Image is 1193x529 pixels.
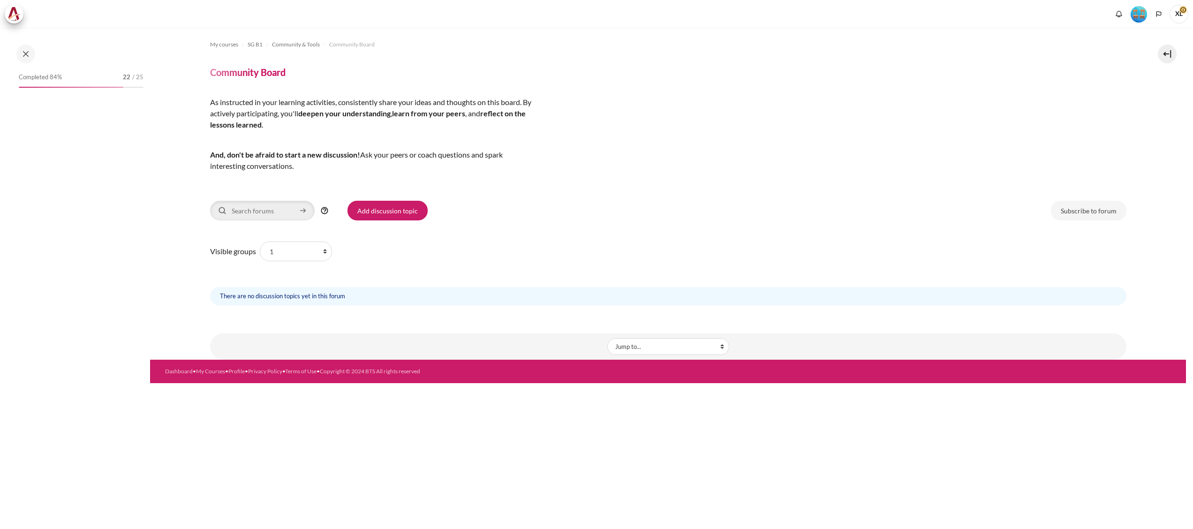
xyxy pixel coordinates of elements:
a: Add discussion topic [347,201,428,220]
a: Copyright © 2024 BTS All rights reserved [320,368,420,375]
a: Help [318,206,331,215]
button: Languages [1152,7,1166,21]
span: Completed 84% [19,73,62,82]
h4: Community Board [210,66,286,78]
img: Help with Search [320,206,329,215]
span: My courses [210,40,238,49]
span: / 25 [132,73,143,82]
section: Content [150,28,1186,360]
img: Architeck [8,7,21,21]
span: As instructed in your learning activities, consistently share your ideas and thoughts on this board. [210,98,521,106]
a: Terms of Use [285,368,317,375]
span: Community Board [329,40,375,49]
p: Ask your peers or coach questions and spark interesting conversations. [210,149,538,172]
nav: Navigation bar [210,37,1126,52]
a: SG B1 [248,39,263,50]
a: My Courses [196,368,225,375]
a: User menu [1170,5,1188,23]
img: Level #4 [1131,6,1147,23]
a: Privacy Policy [248,368,282,375]
div: • • • • • [165,367,733,376]
a: Profile [228,368,245,375]
div: Show notification window with no new notifications [1112,7,1126,21]
input: Search forums [210,201,315,220]
div: Level #4 [1131,5,1147,23]
span: SG B1 [248,40,263,49]
span: Community & Tools [272,40,320,49]
a: Subscribe to forum [1051,201,1126,220]
a: Community Board [329,39,375,50]
p: By actively participating, you'll , , and . [210,97,538,130]
div: 84% [19,87,123,88]
strong: And, don't be afraid to start a new discussion! [210,150,360,159]
strong: learn from your peers [392,109,465,118]
a: Level #4 [1127,5,1151,23]
div: There are no discussion topics yet in this forum [210,287,1126,305]
a: My courses [210,39,238,50]
span: XL [1170,5,1188,23]
span: 22 [123,73,130,82]
strong: deepen your understanding [298,109,391,118]
label: Visible groups [210,246,256,257]
a: Architeck Architeck [5,5,28,23]
a: Community & Tools [272,39,320,50]
a: Dashboard [165,368,193,375]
